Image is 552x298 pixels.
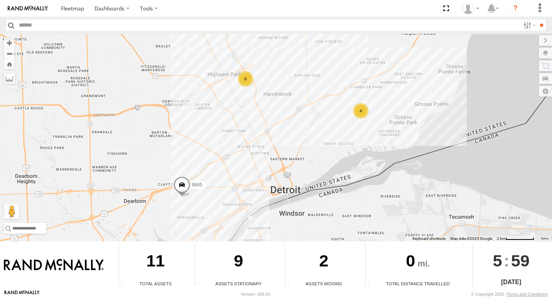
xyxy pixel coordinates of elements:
div: Assets Stationary [195,280,282,287]
div: Total number of assets current in transit. [285,281,297,287]
label: Measure [4,73,15,84]
button: Keyboard shortcuts [412,236,446,241]
span: 59 [511,244,530,277]
div: 2 [285,244,363,280]
button: Drag Pegman onto the map to open Street View [4,204,19,219]
span: 5 [493,244,502,277]
div: Total distance travelled by all assets within specified date range and applied filters [366,281,377,287]
div: : [473,244,549,277]
label: Search Filter Options [520,20,537,31]
i: ? [509,2,522,15]
span: 8845 [192,182,202,187]
div: © Copyright 2025 - [471,292,548,296]
div: [DATE] [473,278,549,287]
div: Assets Moving [285,280,363,287]
div: 4 [353,103,369,119]
img: Rand McNally [4,259,104,272]
button: Map Scale: 2 km per 71 pixels [495,236,537,241]
button: Zoom in [4,38,15,48]
div: 11 [119,244,192,280]
span: Map data ©2025 Google [450,236,492,241]
div: Total number of Enabled Assets [119,281,131,287]
div: 0 [366,244,470,280]
button: Zoom Home [4,59,15,69]
div: Version: 305.03 [241,292,270,296]
div: 9 [195,244,282,280]
div: 6 [238,71,253,87]
div: Total number of assets current stationary. [195,281,207,287]
div: Valeo Dash [459,3,482,14]
div: Total Distance Travelled [366,280,470,287]
div: Total Assets [119,280,192,287]
button: Zoom out [4,48,15,59]
span: 2 km [497,236,505,241]
label: Map Settings [539,86,552,97]
img: rand-logo.svg [8,6,48,11]
a: Terms [540,237,549,240]
a: Visit our Website [4,290,40,298]
a: Terms and Conditions [507,292,548,296]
